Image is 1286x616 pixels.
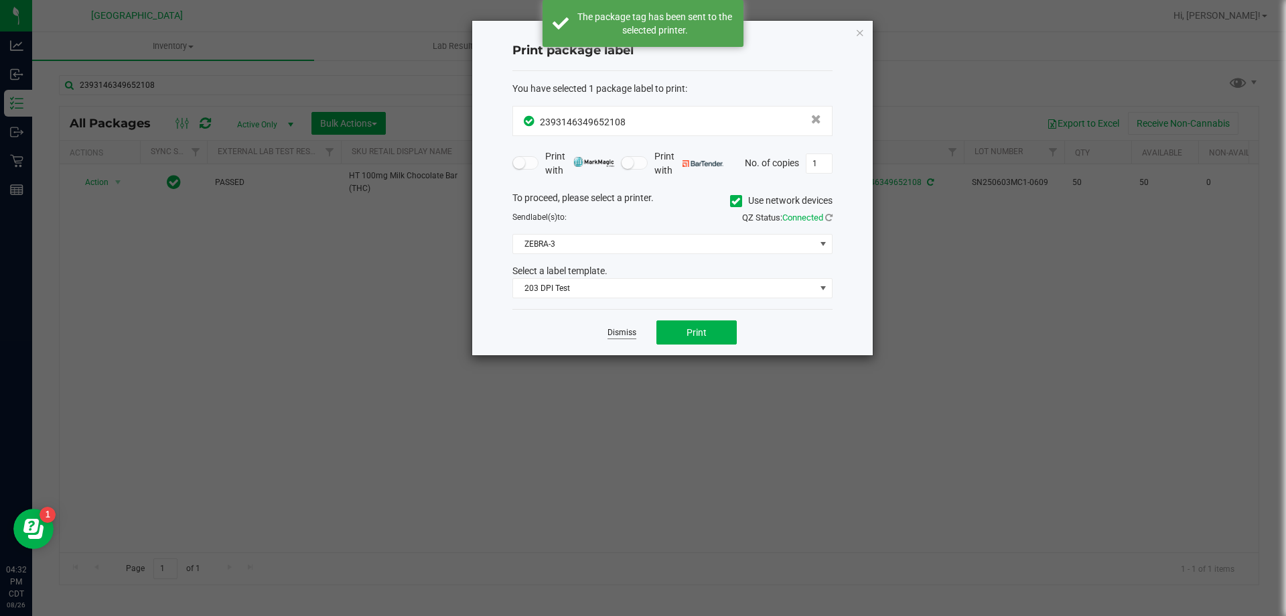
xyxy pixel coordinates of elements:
div: To proceed, please select a printer. [502,191,843,211]
span: Print with [654,149,723,178]
span: In Sync [524,114,537,128]
button: Print [656,320,737,345]
div: Select a label template. [502,264,843,278]
span: Send to: [512,212,567,222]
span: label(s) [530,212,557,222]
span: Print with [545,149,614,178]
span: You have selected 1 package label to print [512,83,685,94]
span: 2393146349652108 [540,117,626,127]
a: Dismiss [608,327,636,338]
span: Connected [782,212,823,223]
img: bartender.png [683,160,723,167]
span: 203 DPI Test [513,279,815,298]
h4: Print package label [512,42,833,60]
label: Use network devices [730,194,833,208]
span: Print [687,327,707,338]
span: No. of copies [745,157,799,168]
div: The package tag has been sent to the selected printer. [576,10,733,37]
iframe: Resource center unread badge [40,507,56,523]
div: : [512,82,833,96]
span: ZEBRA-3 [513,235,815,253]
iframe: Resource center [13,509,54,549]
span: QZ Status: [742,212,833,223]
img: mark_magic_cybra.png [573,157,614,167]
